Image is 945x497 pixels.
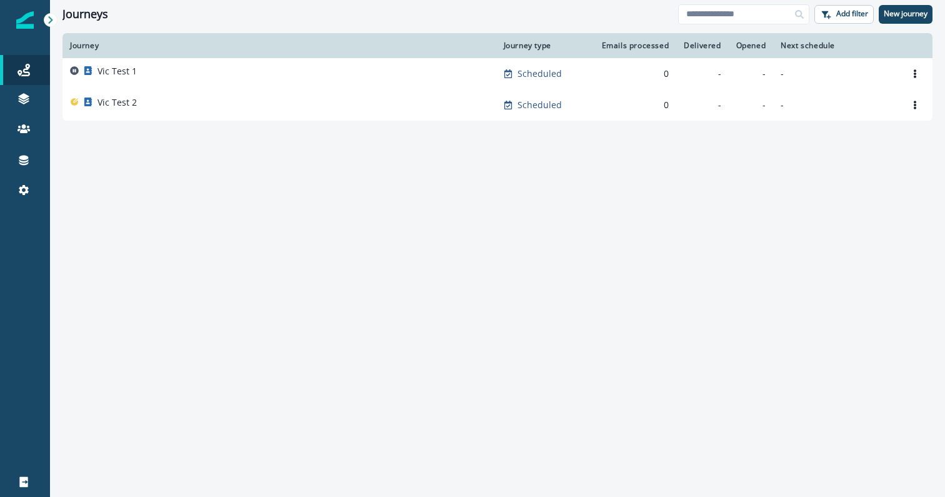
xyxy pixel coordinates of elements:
[884,9,927,18] p: New journey
[879,5,932,24] button: New journey
[597,41,669,51] div: Emails processed
[62,89,932,121] a: Vic Test 2Scheduled0---Options
[70,41,489,51] div: Journey
[781,68,890,80] p: -
[62,58,932,89] a: Vic Test 1Scheduled0---Options
[97,96,137,109] p: Vic Test 2
[517,99,562,111] p: Scheduled
[814,5,874,24] button: Add filter
[97,65,137,78] p: Vic Test 1
[905,96,925,114] button: Options
[781,99,890,111] p: -
[517,68,562,80] p: Scheduled
[736,41,766,51] div: Opened
[905,64,925,83] button: Options
[597,99,669,111] div: 0
[684,41,721,51] div: Delivered
[684,68,721,80] div: -
[62,8,108,21] h1: Journeys
[16,11,34,29] img: Inflection
[781,41,890,51] div: Next schedule
[684,99,721,111] div: -
[504,41,582,51] div: Journey type
[736,99,766,111] div: -
[597,68,669,80] div: 0
[836,9,868,18] p: Add filter
[736,68,766,80] div: -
